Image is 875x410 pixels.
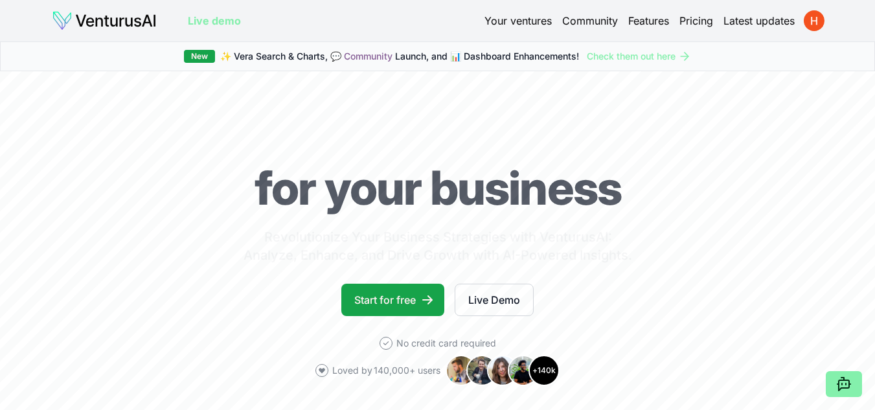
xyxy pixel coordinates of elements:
[562,13,618,28] a: Community
[344,51,392,62] a: Community
[587,50,691,63] a: Check them out here
[184,50,215,63] div: New
[341,284,444,316] a: Start for free
[484,13,552,28] a: Your ventures
[804,10,824,31] img: ACg8ocIvPFybzqA2LW4PCSKV8mlMsowCxe6I0ktmjLbLtN_9_RuPJA=s96-c
[466,355,497,386] img: Avatar 2
[52,10,157,31] img: logo
[446,355,477,386] img: Avatar 1
[487,355,518,386] img: Avatar 3
[455,284,534,316] a: Live Demo
[679,13,713,28] a: Pricing
[628,13,669,28] a: Features
[723,13,795,28] a: Latest updates
[220,50,579,63] span: ✨ Vera Search & Charts, 💬 Launch, and 📊 Dashboard Enhancements!
[188,13,241,28] a: Live demo
[508,355,539,386] img: Avatar 4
